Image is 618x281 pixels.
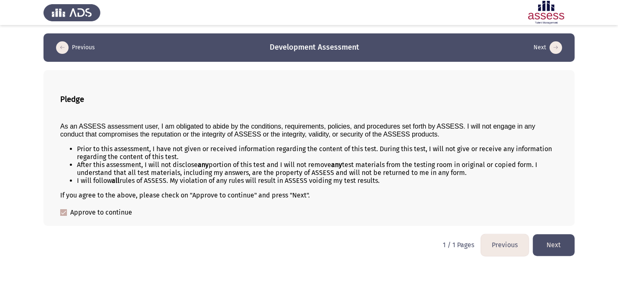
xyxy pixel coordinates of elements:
[77,161,558,177] li: After this assessment, I will not disclose portion of this test and I will not remove test materi...
[531,41,564,54] button: load next page
[443,241,474,249] p: 1 / 1 Pages
[77,145,558,161] li: Prior to this assessment, I have not given or received information regarding the content of this ...
[60,191,558,199] div: If you agree to the above, please check on "Approve to continue" and press "Next".
[43,1,100,24] img: Assess Talent Management logo
[70,208,132,218] span: Approve to continue
[60,95,84,104] b: Pledge
[481,234,529,256] button: load previous page
[77,177,558,185] li: I will follow rules of ASSESS. My violation of any rules will result in ASSESS voiding my test re...
[518,1,575,24] img: Assessment logo of Development Assessment R1 (EN/AR)
[270,42,359,53] h3: Development Assessment
[60,123,535,138] span: As an ASSESS assessment user, I am obligated to abide by the conditions, requirements, policies, ...
[533,234,575,256] button: load next page
[198,161,209,169] b: any
[331,161,342,169] b: any
[112,177,120,185] b: all
[54,41,97,54] button: load previous page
